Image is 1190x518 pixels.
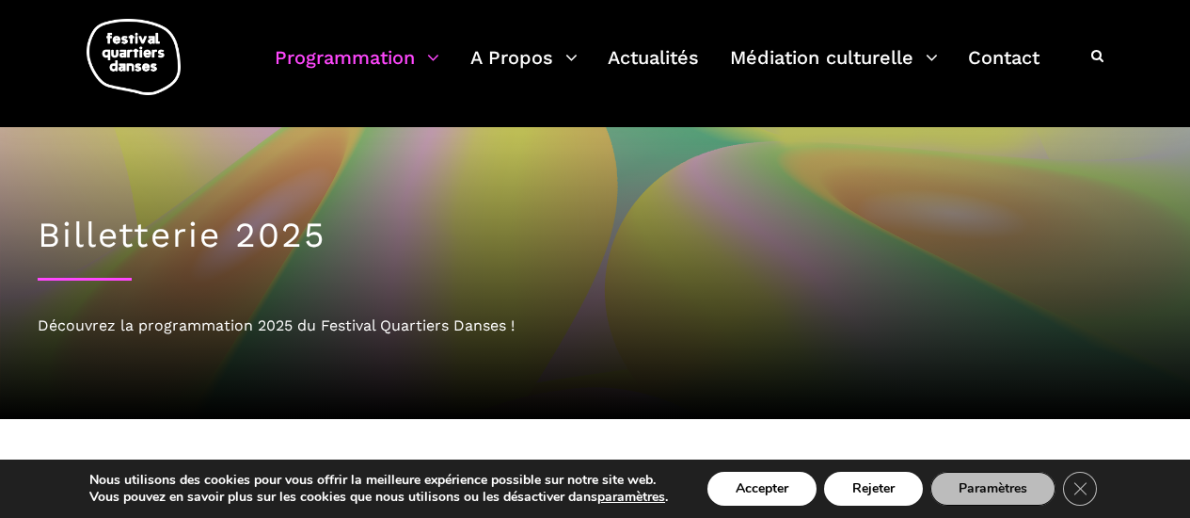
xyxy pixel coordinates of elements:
div: Découvrez la programmation 2025 du Festival Quartiers Danses ! [38,314,1152,338]
h1: Billetterie 2025 [38,215,1152,256]
p: Vous pouvez en savoir plus sur les cookies que nous utilisons ou les désactiver dans . [89,489,668,506]
button: Close GDPR Cookie Banner [1063,472,1097,506]
a: A Propos [470,41,578,97]
a: Médiation culturelle [730,41,938,97]
a: Programmation [275,41,439,97]
button: Rejeter [824,472,923,506]
button: Accepter [707,472,817,506]
p: Nous utilisons des cookies pour vous offrir la meilleure expérience possible sur notre site web. [89,472,668,489]
a: Contact [968,41,1039,97]
a: Actualités [608,41,699,97]
button: Paramètres [930,472,1055,506]
button: paramètres [597,489,665,506]
img: logo-fqd-med [87,19,181,95]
